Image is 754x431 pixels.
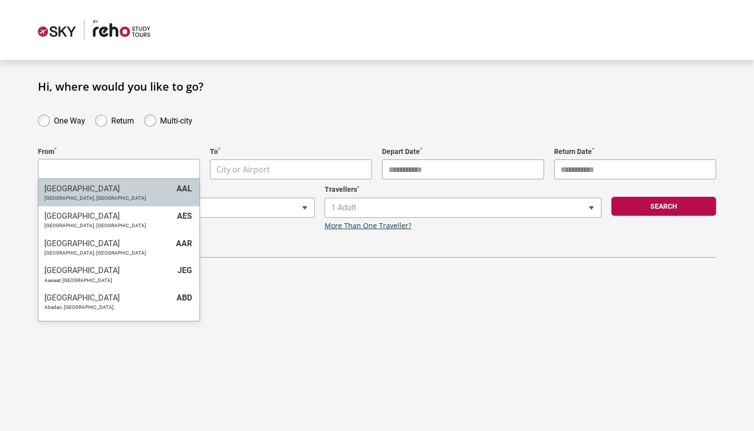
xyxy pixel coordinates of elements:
button: Search [611,197,716,216]
p: [GEOGRAPHIC_DATA], [GEOGRAPHIC_DATA] [44,250,171,256]
h6: [GEOGRAPHIC_DATA] [44,239,171,248]
label: Travellers [325,185,601,194]
label: Multi-city [160,114,192,126]
span: AAR [176,239,192,248]
label: From [38,147,200,156]
h6: [GEOGRAPHIC_DATA] [44,293,172,302]
a: More Than One Traveller? [325,222,411,230]
h6: [GEOGRAPHIC_DATA] [44,184,172,193]
span: ABF [177,320,192,330]
h1: Hi, where would you like to go? [38,80,716,93]
p: Abadan, [GEOGRAPHIC_DATA] [44,304,172,310]
span: 1 Adult [325,198,601,218]
label: Return Date [554,147,716,156]
span: City or Airport [38,159,200,179]
label: Depart Date [382,147,544,156]
h6: [GEOGRAPHIC_DATA] [44,320,172,330]
h6: [GEOGRAPHIC_DATA] [44,211,172,221]
span: City or Airport [210,160,372,179]
label: One Way [54,114,85,126]
span: 1 Adult [325,198,601,217]
label: Return [111,114,134,126]
p: [GEOGRAPHIC_DATA], [GEOGRAPHIC_DATA] [44,195,172,201]
h6: [GEOGRAPHIC_DATA] [44,266,173,275]
p: [GEOGRAPHIC_DATA], [GEOGRAPHIC_DATA] [44,223,172,229]
input: Search [38,159,199,179]
span: City or Airport [216,164,270,175]
span: AES [177,211,192,221]
label: To [210,147,372,156]
span: ABD [177,293,192,302]
span: AAL [177,184,192,193]
p: Aasiaat, [GEOGRAPHIC_DATA] [44,278,173,284]
span: JEG [178,266,192,275]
